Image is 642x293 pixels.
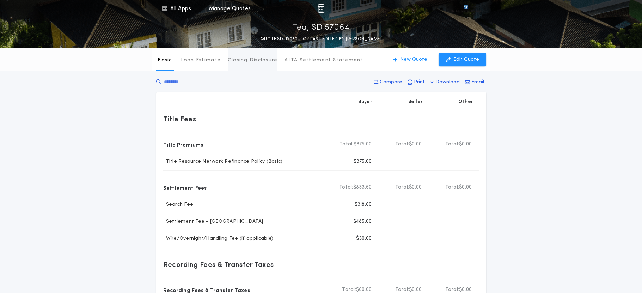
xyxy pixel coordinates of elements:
[358,98,372,106] p: Buyer
[181,57,221,64] p: Loan Estimate
[380,79,402,86] p: Compare
[386,53,434,66] button: New Quote
[163,259,274,270] p: Recording Fees & Transfer Taxes
[163,235,274,242] p: Wire/Overnight/Handling Fee (if applicable)
[445,141,459,148] b: Total:
[356,235,372,242] p: $30.00
[445,184,459,191] b: Total:
[354,158,372,165] p: $375.00
[261,36,381,43] p: QUOTE SD-13080-TC - LAST EDITED BY [PERSON_NAME]
[409,141,422,148] span: $0.00
[354,141,372,148] span: $375.00
[163,158,283,165] p: Title Resource Network Refinance Policy (Basic)
[285,57,363,64] p: ALTA Settlement Statement
[435,79,460,86] p: Download
[293,22,350,34] p: Tea, SD 57064
[163,218,263,225] p: Settlement Fee - [GEOGRAPHIC_DATA]
[355,201,372,208] p: $318.60
[409,184,422,191] span: $0.00
[163,182,207,193] p: Settlement Fees
[414,79,425,86] p: Print
[339,184,353,191] b: Total:
[439,53,486,66] button: Edit Quote
[428,76,462,89] button: Download
[353,184,372,191] span: $833.60
[340,141,354,148] b: Total:
[405,76,427,89] button: Print
[400,56,427,63] p: New Quote
[408,98,423,106] p: Seller
[453,56,479,63] p: Edit Quote
[163,113,196,125] p: Title Fees
[163,201,194,208] p: Search Fee
[395,141,409,148] b: Total:
[163,139,203,150] p: Title Premiums
[353,218,372,225] p: $485.00
[463,76,486,89] button: Email
[158,57,172,64] p: Basic
[228,57,278,64] p: Closing Disclosure
[459,141,472,148] span: $0.00
[451,5,481,12] img: vs-icon
[372,76,404,89] button: Compare
[395,184,409,191] b: Total:
[318,4,324,13] img: img
[471,79,484,86] p: Email
[459,184,472,191] span: $0.00
[458,98,473,106] p: Other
